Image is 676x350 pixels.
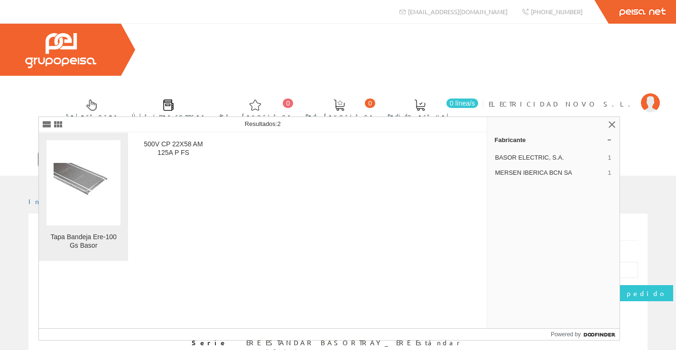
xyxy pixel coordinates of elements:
span: 0 [365,99,375,108]
a: Últimas compras [122,91,209,124]
span: 1 [608,169,611,177]
span: [EMAIL_ADDRESS][DOMAIN_NAME] [408,8,508,16]
span: 0 [283,99,293,108]
a: ELECTRICIDAD NOVO S.L. [489,91,660,100]
span: Serie [192,338,239,348]
img: Tapa Bandeja Ere-100 Gs Basor [54,163,114,203]
img: Grupo Peisa [25,33,96,68]
span: Ped. favoritos [306,111,373,120]
span: ELECTRICIDAD NOVO S.L. [489,99,636,108]
span: Pedido actual [388,111,452,120]
a: Selectores [56,91,122,124]
span: 1 [608,153,611,162]
span: BASOR ELECTRIC, S.A. [495,153,604,162]
a: Fabricante [487,132,620,147]
a: Powered by [551,329,620,340]
span: Resultados: [245,120,281,127]
span: 0 línea/s [446,99,478,108]
a: 500V CP 22X58 AM 125A P FS [129,133,218,261]
span: Últimas compras [132,111,204,120]
a: Inicio [28,197,69,206]
span: 2 [277,120,280,127]
span: [PHONE_NUMBER] [531,8,583,16]
span: Art. favoritos [219,111,291,120]
a: Tapa Bandeja Ere-100 Gs Basor Tapa Bandeja Ere-100 Gs Basor [39,133,128,261]
div: Tapa Bandeja Ere-100 Gs Basor [46,233,120,250]
span: Selectores [66,111,117,120]
span: MERSEN IBERICA BCN SA [495,169,604,177]
span: Powered by [551,330,581,339]
div: 500V CP 22X58 AM 125A P FS [136,140,210,157]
